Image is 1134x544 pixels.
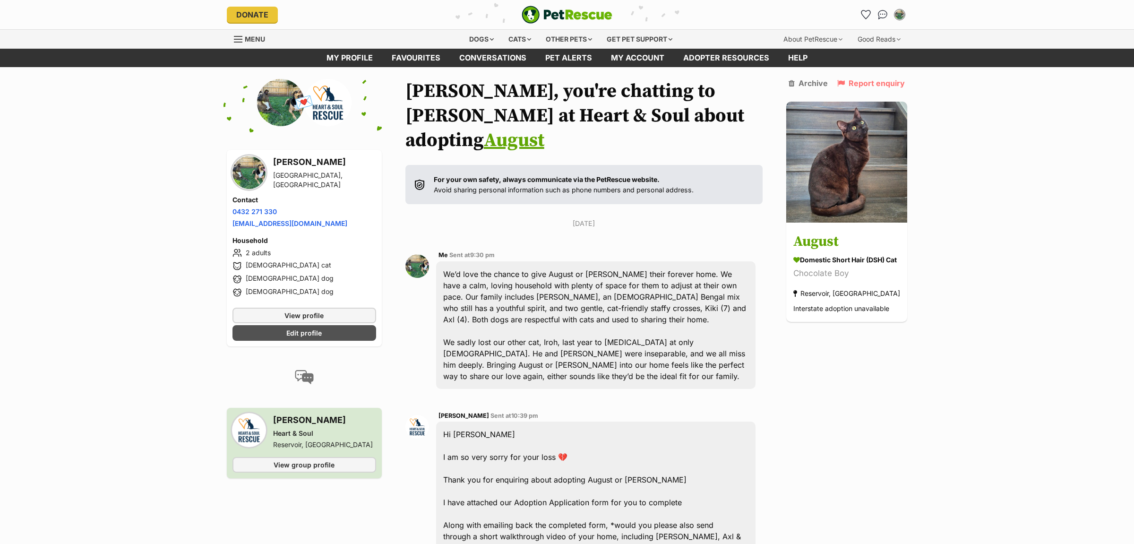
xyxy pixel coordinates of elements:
a: View profile [232,308,376,323]
a: My account [601,49,674,67]
a: My profile [317,49,382,67]
a: August [484,129,544,152]
div: Chocolate Boy [793,267,900,280]
a: View group profile [232,457,376,473]
span: Me [438,251,448,259]
a: PetRescue [522,6,612,24]
span: 9:30 pm [470,251,495,259]
span: Sent at [449,251,495,259]
div: Get pet support [600,30,679,49]
h3: August [793,231,900,252]
div: Reservoir, [GEOGRAPHIC_DATA] [793,287,900,300]
a: Favourites [858,7,873,22]
p: [DATE] [405,218,763,228]
a: Edit profile [232,325,376,341]
div: Other pets [539,30,599,49]
a: August Domestic Short Hair (DSH) Cat Chocolate Boy Reservoir, [GEOGRAPHIC_DATA] Interstate adopti... [786,224,907,322]
strong: For your own safety, always communicate via the PetRescue website. [434,175,660,183]
a: conversations [450,49,536,67]
a: Pet alerts [536,49,601,67]
div: Good Reads [851,30,907,49]
div: Dogs [463,30,500,49]
span: View group profile [274,460,335,470]
div: About PetRescue [777,30,849,49]
img: Lauren Bordonaro profile pic [405,254,429,278]
li: 2 adults [232,247,376,259]
img: August [786,102,907,223]
div: Reservoir, [GEOGRAPHIC_DATA] [273,440,373,449]
span: Edit profile [286,328,322,338]
span: View profile [284,311,324,320]
img: Heart & Soul profile pic [304,79,352,126]
h4: Contact [232,195,376,205]
img: Megan Ostwald profile pic [405,415,429,439]
li: [DEMOGRAPHIC_DATA] dog [232,274,376,285]
img: Heart & Soul profile pic [232,414,266,447]
h4: Household [232,236,376,245]
h3: [PERSON_NAME] [273,155,376,169]
img: conversation-icon-4a6f8262b818ee0b60e3300018af0b2d0b884aa5de6e9bcb8d3d4eeb1a70a7c4.svg [295,370,314,384]
div: [GEOGRAPHIC_DATA], [GEOGRAPHIC_DATA] [273,171,376,190]
a: Adopter resources [674,49,779,67]
ul: Account quick links [858,7,907,22]
a: Donate [227,7,278,23]
a: Report enquiry [837,79,905,87]
h1: [PERSON_NAME], you're chatting to [PERSON_NAME] at Heart & Soul about adopting [405,79,763,153]
li: [DEMOGRAPHIC_DATA] cat [232,260,376,272]
img: chat-41dd97257d64d25036548639549fe6c8038ab92f7586957e7f3b1b290dea8141.svg [878,10,888,19]
div: Heart & Soul [273,429,373,438]
a: Favourites [382,49,450,67]
div: Domestic Short Hair (DSH) Cat [793,255,900,265]
img: Lauren Bordonaro profile pic [895,10,904,19]
a: Help [779,49,817,67]
a: Menu [234,30,272,47]
span: [PERSON_NAME] [438,412,489,419]
span: Sent at [490,412,538,419]
span: Interstate adoption unavailable [793,304,889,312]
span: Menu [245,35,265,43]
img: Lauren Bordonaro profile pic [257,79,304,126]
img: Lauren Bordonaro profile pic [232,156,266,189]
a: 0432 271 330 [232,207,277,216]
h3: [PERSON_NAME] [273,414,373,427]
a: [EMAIL_ADDRESS][DOMAIN_NAME] [232,219,347,227]
p: Avoid sharing personal information such as phone numbers and personal address. [434,174,694,195]
a: Archive [789,79,828,87]
span: 💌 [294,92,315,112]
li: [DEMOGRAPHIC_DATA] dog [232,287,376,298]
div: Cats [502,30,538,49]
span: 10:39 pm [511,412,538,419]
img: logo-e224e6f780fb5917bec1dbf3a21bbac754714ae5b6737aabdf751b685950b380.svg [522,6,612,24]
button: My account [892,7,907,22]
div: We’d love the chance to give August or [PERSON_NAME] their forever home. We have a calm, loving h... [436,261,756,389]
a: Conversations [875,7,890,22]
